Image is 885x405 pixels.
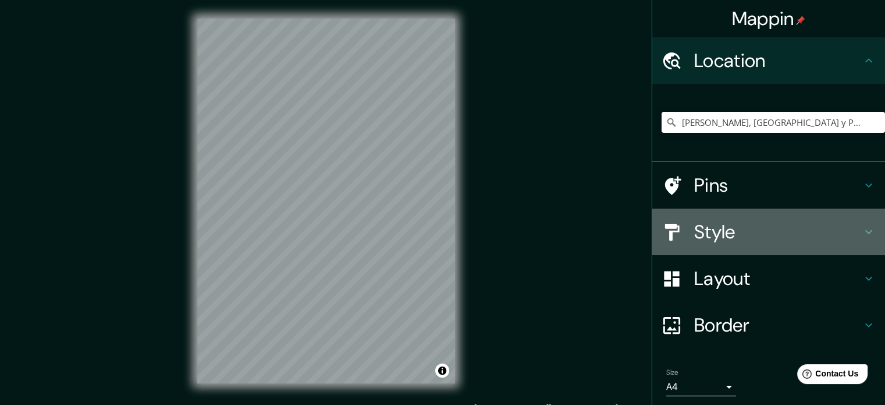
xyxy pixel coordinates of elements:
[781,360,872,392] iframe: Help widget launcher
[666,378,736,396] div: A4
[652,302,885,348] div: Border
[694,314,862,337] h4: Border
[796,16,805,25] img: pin-icon.png
[435,364,449,378] button: Toggle attribution
[666,368,678,378] label: Size
[694,49,862,72] h4: Location
[694,220,862,244] h4: Style
[694,267,862,290] h4: Layout
[732,7,806,30] h4: Mappin
[652,162,885,209] div: Pins
[652,255,885,302] div: Layout
[694,174,862,197] h4: Pins
[652,209,885,255] div: Style
[197,19,455,383] canvas: Map
[652,37,885,84] div: Location
[662,112,885,133] input: Pick your city or area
